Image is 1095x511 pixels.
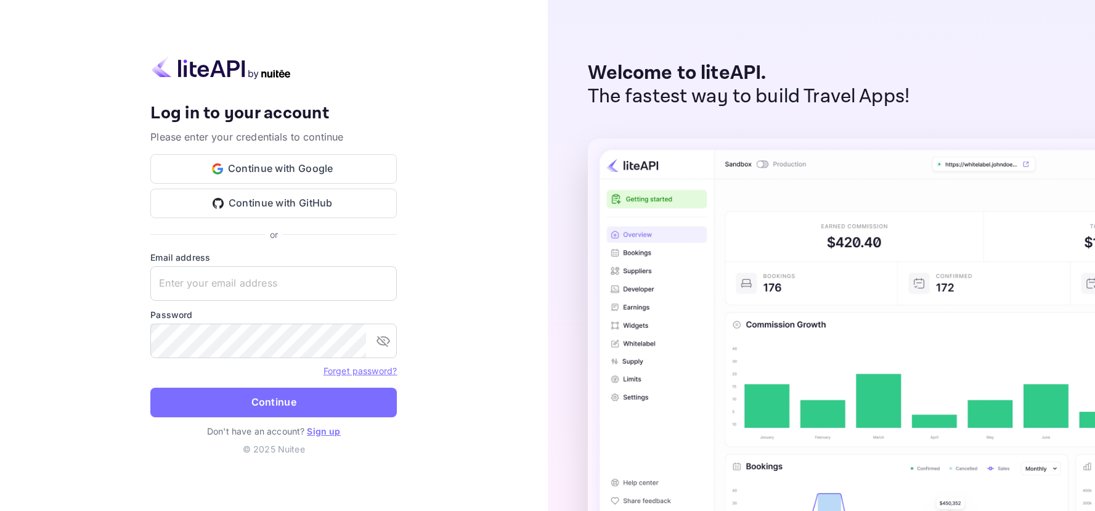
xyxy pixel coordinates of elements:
a: Forget password? [324,366,397,376]
button: Continue with GitHub [150,189,397,218]
img: liteapi [150,55,292,80]
a: Forget password? [324,364,397,377]
input: Enter your email address [150,266,397,301]
a: Sign up [307,426,340,436]
p: © 2025 Nuitee [150,443,397,456]
p: or [270,228,278,241]
button: toggle password visibility [371,329,396,353]
label: Email address [150,251,397,264]
label: Password [150,308,397,321]
p: Please enter your credentials to continue [150,129,397,144]
p: Don't have an account? [150,425,397,438]
p: Welcome to liteAPI. [588,62,910,85]
h4: Log in to your account [150,103,397,125]
p: The fastest way to build Travel Apps! [588,85,910,108]
button: Continue with Google [150,154,397,184]
button: Continue [150,388,397,417]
